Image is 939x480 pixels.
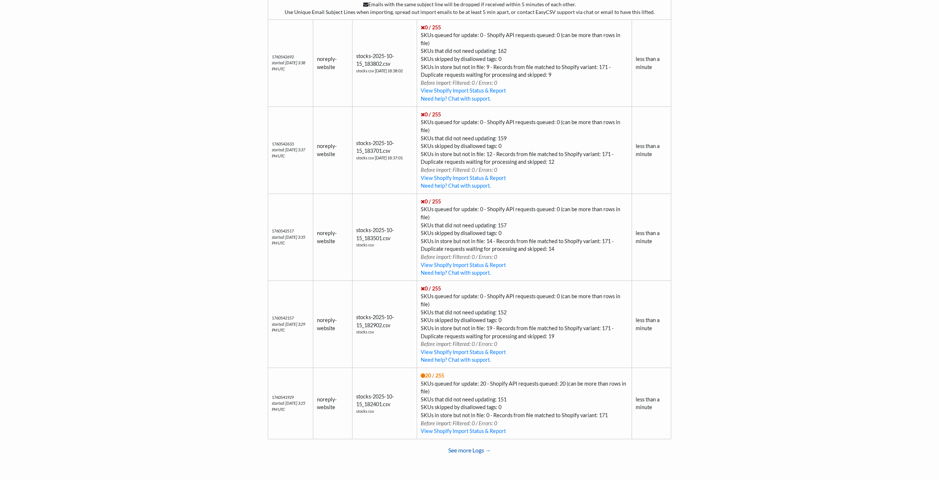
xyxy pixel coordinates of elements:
[421,167,497,173] span: Before import: Filtered: 0 / Errors: 0
[356,408,413,415] span: stocks csv
[268,281,313,368] td: 1760542157
[352,368,417,439] td: stocks-2025-10-15_182401.csv
[421,270,491,276] a: Need help? Chat with support.
[313,281,352,368] td: noreply-website
[417,107,632,194] td: SKUs queued for update: 0 - Shopify API requests queued: 0 (can be more than rows in file) SKUs t...
[417,368,632,439] td: SKUs queued for update: 20 - Shopify API requests queued: 20 (can be more than rows in file) SKUs...
[421,87,506,94] a: View Shopify Import Status & Report
[352,194,417,281] td: stocks-2025-10-15_183501.csv
[421,372,444,379] span: 20 / 255
[421,420,497,426] span: Before import: Filtered: 0 / Errors: 0
[272,60,305,71] i: started: [DATE] 3:38 PM UTC
[632,368,671,439] td: less than a minute
[421,357,491,363] a: Need help? Chat with support.
[421,175,506,181] a: View Shopify Import Status & Report
[272,235,305,246] i: started: [DATE] 3:35 PM UTC
[632,281,671,368] td: less than a minute
[417,19,632,107] td: SKUs queued for update: 0 - Shopify API requests queued: 0 (can be more than rows in file) SKUs t...
[421,198,441,205] span: 0 / 255
[632,107,671,194] td: less than a minute
[421,183,491,189] a: Need help? Chat with support.
[272,147,305,158] i: started: [DATE] 3:37 PM UTC
[272,322,305,333] i: started: [DATE] 3:29 PM UTC
[356,68,413,74] span: stocks csv [DATE] 18:38:02
[356,242,413,248] span: stocks csv
[421,285,441,292] span: 0 / 255
[352,19,417,107] td: stocks-2025-10-15_183802.csv
[313,368,352,439] td: noreply-website
[421,80,497,86] span: Before import: Filtered: 0 / Errors: 0
[356,155,413,161] span: stocks csv [DATE] 18:37:01
[356,329,413,335] span: stocks csv
[313,107,352,194] td: noreply-website
[417,194,632,281] td: SKUs queued for update: 0 - Shopify API requests queued: 0 (can be more than rows in file) SKUs t...
[632,19,671,107] td: less than a minute
[313,19,352,107] td: noreply-website
[421,428,506,434] a: View Shopify Import Status & Report
[417,281,632,368] td: SKUs queued for update: 0 - Shopify API requests queued: 0 (can be more than rows in file) SKUs t...
[352,107,417,194] td: stocks-2025-10-15_183701.csv
[313,194,352,281] td: noreply-website
[268,107,313,194] td: 1760542633
[352,281,417,368] td: stocks-2025-10-15_182902.csv
[421,341,497,347] span: Before import: Filtered: 0 / Errors: 0
[268,368,313,439] td: 1760541929
[421,349,506,355] a: View Shopify Import Status & Report
[421,24,441,30] span: 0 / 255
[421,262,506,268] a: View Shopify Import Status & Report
[632,194,671,281] td: less than a minute
[421,111,441,118] span: 0 / 255
[268,194,313,281] td: 1760542517
[421,254,497,260] span: Before import: Filtered: 0 / Errors: 0
[421,95,491,102] a: Need help? Chat with support.
[272,401,305,412] i: started: [DATE] 3:25 PM UTC
[268,19,313,107] td: 1760542692
[268,443,671,458] a: See more Logs →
